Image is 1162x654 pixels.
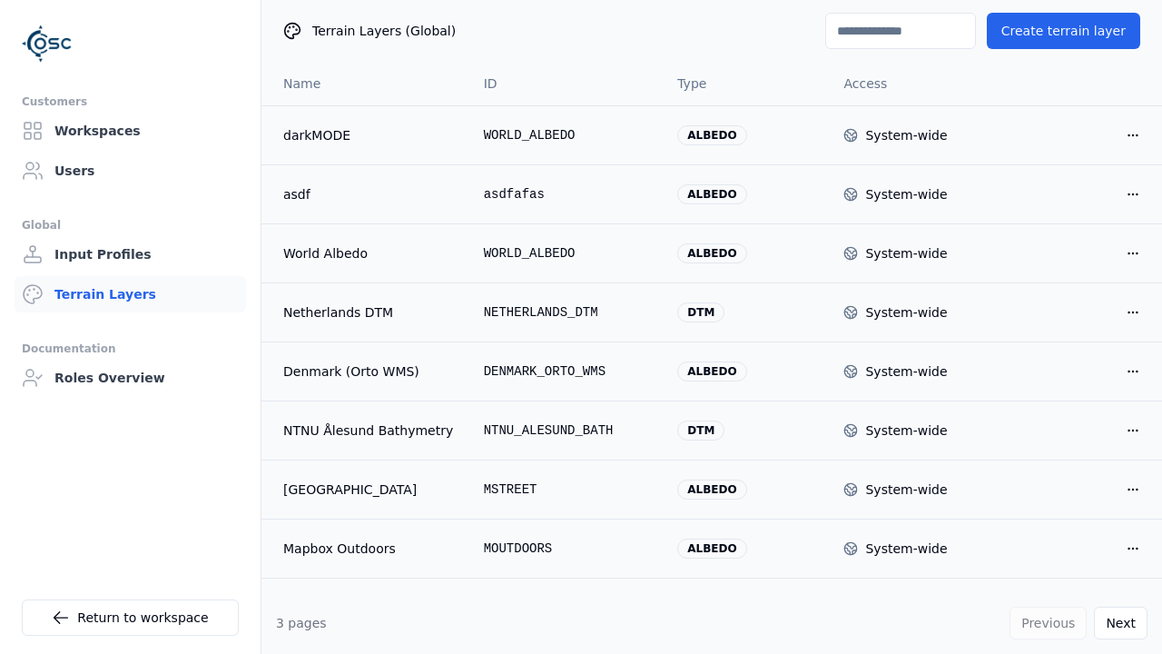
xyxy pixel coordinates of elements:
div: Global [22,214,239,236]
a: darkMODE [283,126,455,144]
div: System-wide [865,244,947,263]
a: NTNU Ålesund Bathymetry [283,421,455,440]
div: albedo [677,539,746,559]
button: Next [1094,607,1147,639]
span: Terrain Layers (Global) [312,22,456,40]
div: asdfafas [484,185,649,203]
div: Customers [22,91,239,113]
a: Netherlands DTM [283,303,455,322]
a: Roles Overview [15,360,246,396]
div: MOUTDOORS [484,540,649,558]
div: System-wide [865,303,947,322]
div: albedo [677,243,746,263]
th: Type [663,62,829,105]
div: WORLD_ALBEDO [484,126,649,144]
a: Terrain Layers [15,276,246,312]
span: 3 pages [276,616,327,630]
div: NETHERLANDS_DTM [484,303,649,322]
div: albedo [677,184,746,204]
div: albedo [677,362,746,381]
button: Create terrain layer [987,13,1140,49]
th: Access [829,62,995,105]
img: Logo [22,18,73,69]
div: albedo [677,480,746,500]
div: MSTREET [484,481,649,499]
a: Input Profiles [15,236,246,272]
a: asdf [283,185,455,203]
div: Documentation [22,338,239,360]
a: Workspaces [15,113,246,149]
div: WORLD_ALBEDO [484,244,649,263]
div: System-wide [865,185,947,203]
a: Mapbox Outdoors [283,540,455,558]
div: System-wide [865,540,947,558]
a: [GEOGRAPHIC_DATA] [283,481,455,499]
div: albedo [677,125,746,145]
th: Name [261,62,469,105]
div: NTNU_ALESUND_BATH [484,421,649,440]
div: System-wide [865,362,947,381]
div: dtm [677,302,724,322]
div: System-wide [865,421,947,440]
a: World Albedo [283,244,455,263]
div: System-wide [865,481,947,499]
a: Users [15,153,246,189]
div: DENMARK_ORTO_WMS [484,362,649,381]
th: ID [469,62,664,105]
a: Return to workspace [22,599,239,636]
div: dtm [677,421,724,441]
a: Denmark (Orto WMS) [283,362,455,381]
div: System-wide [865,126,947,144]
